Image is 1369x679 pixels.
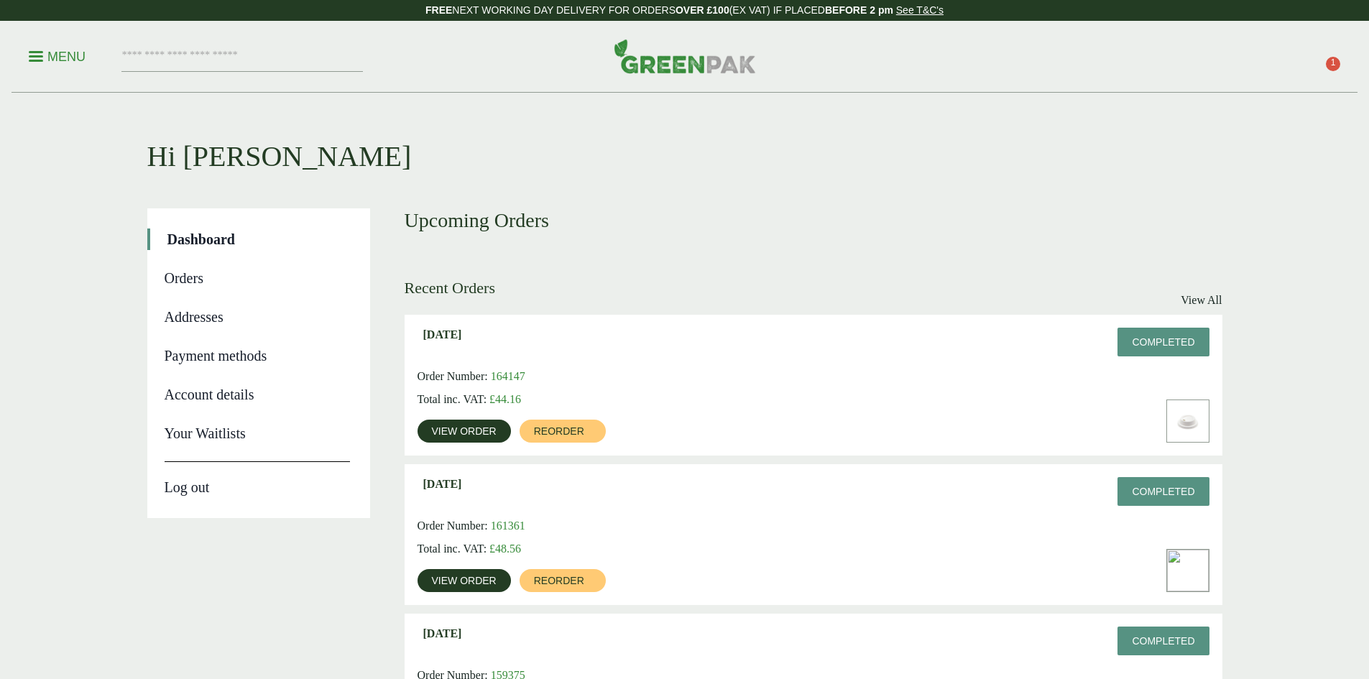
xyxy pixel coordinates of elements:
a: Dashboard [167,228,350,250]
span: Order Number: [418,519,488,532]
a: Addresses [165,306,350,328]
span: £ [489,542,495,555]
bdi: 48.56 [489,542,521,555]
a: Payment methods [165,345,350,366]
span: [DATE] [423,477,462,491]
strong: OVER £100 [676,4,729,16]
a: View All [1181,292,1222,309]
img: 8oz-Green-Effect-Double-Wall-Cup-300x200.jpg [1167,550,1209,591]
span: 164147 [491,370,525,382]
a: Your Waitlists [165,422,350,444]
a: View order [418,420,511,443]
img: 5330025-Bagasse-Sip-Lid-fits-8oz-300x200.jpg [1167,400,1209,442]
span: [DATE] [423,328,462,341]
span: Total inc. VAT: [418,542,487,555]
span: [DATE] [423,627,462,640]
a: Account details [165,384,350,405]
a: View order [418,569,511,592]
p: Menu [29,48,86,65]
span: Completed [1132,635,1194,647]
h3: Upcoming Orders [405,208,1222,233]
a: Orders [165,267,350,289]
a: Menu [29,48,86,63]
strong: FREE [425,4,452,16]
bdi: 44.16 [489,393,521,405]
a: Reorder [520,420,606,443]
a: Log out [165,461,350,498]
span: 1 [1326,57,1340,71]
a: See T&C's [896,4,944,16]
span: Reorder [534,426,584,436]
h1: Hi [PERSON_NAME] [147,93,1222,174]
span: View order [432,576,497,586]
span: Completed [1132,486,1194,497]
span: Reorder [534,576,584,586]
span: Total inc. VAT: [418,393,487,405]
span: View order [432,426,497,436]
span: Completed [1132,336,1194,348]
img: GreenPak Supplies [614,39,756,73]
span: Order Number: [418,370,488,382]
a: Reorder [520,569,606,592]
strong: BEFORE 2 pm [825,4,893,16]
span: 161361 [491,519,525,532]
h3: Recent Orders [405,279,495,297]
span: £ [489,393,495,405]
